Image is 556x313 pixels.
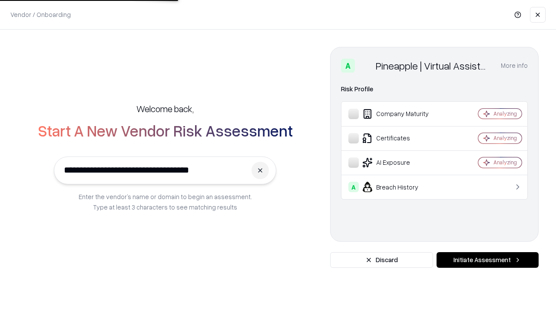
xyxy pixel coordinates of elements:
[348,157,452,168] div: AI Exposure
[341,59,355,73] div: A
[38,122,293,139] h2: Start A New Vendor Risk Assessment
[493,134,517,142] div: Analyzing
[330,252,433,268] button: Discard
[348,182,359,192] div: A
[493,159,517,166] div: Analyzing
[501,58,528,73] button: More info
[136,103,194,115] h5: Welcome back,
[358,59,372,73] img: Pineapple | Virtual Assistant Agency
[79,191,252,212] p: Enter the vendor’s name or domain to begin an assessment. Type at least 3 characters to see match...
[348,182,452,192] div: Breach History
[348,109,452,119] div: Company Maturity
[493,110,517,117] div: Analyzing
[437,252,539,268] button: Initiate Assessment
[341,84,528,94] div: Risk Profile
[376,59,490,73] div: Pineapple | Virtual Assistant Agency
[10,10,71,19] p: Vendor / Onboarding
[348,133,452,143] div: Certificates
